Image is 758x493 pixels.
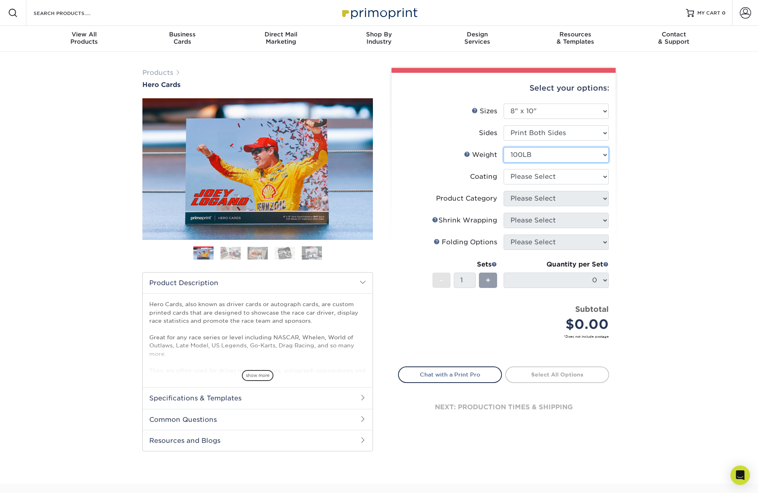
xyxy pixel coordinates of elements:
[730,465,750,485] div: Open Intercom Messenger
[526,31,625,38] span: Resources
[133,31,232,45] div: Cards
[697,10,720,17] span: MY CART
[428,31,526,38] span: Design
[479,128,497,138] div: Sides
[722,10,726,16] span: 0
[143,387,373,408] h2: Specifications & Templates
[232,31,330,45] div: Marketing
[432,216,497,225] div: Shrink Wrapping
[472,106,497,116] div: Sizes
[142,69,173,76] a: Products
[330,26,428,52] a: Shop ByIndustry
[142,81,373,89] a: Hero Cards
[485,274,491,286] span: +
[143,409,373,430] h2: Common Questions
[35,26,133,52] a: View AllProducts
[404,334,609,339] small: *Does not include postage
[330,31,428,38] span: Shop By
[133,31,232,38] span: Business
[440,274,443,286] span: -
[625,31,723,45] div: & Support
[625,31,723,38] span: Contact
[526,31,625,45] div: & Templates
[504,260,609,269] div: Quantity per Set
[510,315,609,334] div: $0.00
[436,194,497,203] div: Product Category
[505,366,609,383] a: Select All Options
[220,247,241,259] img: Hero Cards 02
[142,97,373,241] img: Hero Cards 01
[428,31,526,45] div: Services
[35,31,133,45] div: Products
[248,247,268,259] img: Hero Cards 03
[398,366,502,383] a: Chat with a Print Pro
[275,247,295,259] img: Hero Cards 04
[398,383,609,432] div: next: production times & shipping
[242,370,273,381] span: show more
[143,273,373,293] h2: Product Description
[428,26,526,52] a: DesignServices
[232,26,330,52] a: Direct MailMarketing
[398,73,609,104] div: Select your options:
[432,260,497,269] div: Sets
[193,248,214,260] img: Hero Cards 01
[302,246,322,260] img: Hero Cards 05
[625,26,723,52] a: Contact& Support
[330,31,428,45] div: Industry
[143,430,373,451] h2: Resources and Blogs
[149,300,366,432] p: Hero Cards, also known as driver cards or autograph cards, are custom printed cards that are desi...
[526,26,625,52] a: Resources& Templates
[575,305,609,313] strong: Subtotal
[35,31,133,38] span: View All
[232,31,330,38] span: Direct Mail
[434,237,497,247] div: Folding Options
[339,4,419,21] img: Primoprint
[470,172,497,182] div: Coating
[33,8,112,18] input: SEARCH PRODUCTS.....
[464,150,497,160] div: Weight
[133,26,232,52] a: BusinessCards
